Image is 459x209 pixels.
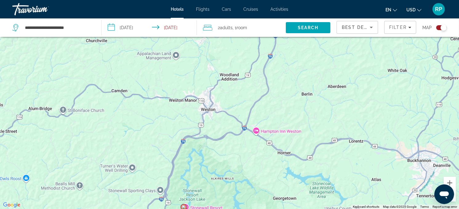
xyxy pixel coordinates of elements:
button: Zoom in [444,177,456,189]
a: Cruises [243,7,258,12]
img: Google [2,201,22,209]
span: 2 [218,23,233,32]
span: en [385,7,391,12]
a: Report a map error [433,205,457,208]
span: USD [406,7,416,12]
span: , 1 [233,23,247,32]
a: Hotels [171,7,184,12]
button: Keyboard shortcuts [353,205,379,209]
iframe: Button to launch messaging window [434,184,454,204]
button: Search [286,22,330,33]
a: Activities [270,7,288,12]
a: Cars [222,7,231,12]
a: Open this area in Google Maps (opens a new window) [2,201,22,209]
a: Travorium [12,1,74,17]
button: Select check in and out date [102,18,197,37]
button: Filters [384,21,416,34]
button: Change currency [406,5,421,14]
span: Filter [389,25,407,30]
a: Flights [196,7,210,12]
input: Search hotel destination [24,23,92,32]
button: Toggle map [432,25,447,30]
button: Change language [385,5,397,14]
span: Map [422,23,432,32]
span: RP [435,6,442,12]
span: Map data ©2025 Google [383,205,417,208]
a: Terms (opens in new tab) [420,205,429,208]
mat-select: Sort by [342,24,373,31]
span: Best Deals [342,25,374,30]
button: User Menu [431,3,447,16]
span: Room [237,25,247,30]
span: Adults [220,25,233,30]
button: Travelers: 2 adults, 0 children [197,18,286,37]
span: Search [298,25,319,30]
